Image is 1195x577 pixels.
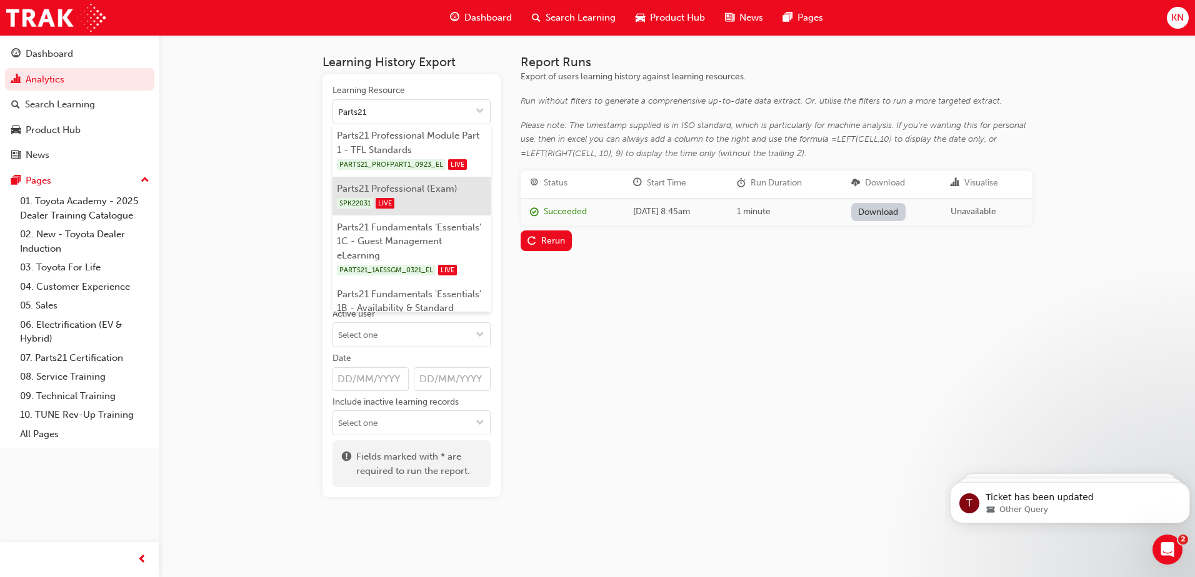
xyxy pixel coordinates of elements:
[521,119,1032,161] div: Please note: The timestamp supplied is in ISO standard, which is particularly for machine analysi...
[647,176,686,190] div: Start Time
[15,425,154,444] a: All Pages
[725,10,734,26] span: news-icon
[11,150,21,161] span: news-icon
[6,4,106,32] img: Trak
[26,123,81,137] div: Product Hub
[737,178,746,189] span: duration-icon
[541,235,565,246] div: Rerun
[137,552,147,568] span: prev-icon
[450,10,459,26] span: guage-icon
[337,198,373,209] span: SPK22031
[521,230,572,251] button: Rerun
[333,100,490,124] input: Learning Resourcetoggle menu
[544,176,567,190] div: Status
[15,277,154,297] a: 04. Customer Experience
[332,84,405,97] div: Learning Resource
[337,159,446,170] span: PARTS21_PROFPART1_0923_EL
[522,5,626,31] a: search-iconSearch Learning
[332,124,491,177] li: Parts21 Professional Module Part 1 - TFL Standards
[15,405,154,425] a: 10. TUNE Rev-Up Training
[15,296,154,315] a: 05. Sales
[1178,535,1188,545] span: 2
[546,11,616,25] span: Search Learning
[739,11,763,25] span: News
[332,396,459,408] div: Include inactive learning records
[797,11,823,25] span: Pages
[332,367,409,391] input: Date
[1171,11,1184,25] span: KN
[25,97,95,112] div: Search Learning
[15,387,154,406] a: 09. Technical Training
[865,176,905,190] div: Download
[26,148,49,162] div: News
[636,10,645,26] span: car-icon
[15,258,154,277] a: 03. Toyota For Life
[26,47,73,61] div: Dashboard
[322,55,501,69] h3: Learning History Export
[332,352,351,365] div: Date
[964,176,998,190] div: Visualise
[783,10,792,26] span: pages-icon
[951,178,959,189] span: chart-icon
[951,206,996,217] span: Unavailable
[5,93,154,116] a: Search Learning
[332,177,491,215] li: Parts21 Professional (Exam)
[464,11,512,25] span: Dashboard
[5,169,154,192] button: Pages
[15,225,154,258] a: 02. New - Toyota Dealer Induction
[414,367,491,391] input: Date
[715,5,773,31] a: news-iconNews
[333,323,490,347] input: Active usertoggle menu
[332,215,491,282] li: Parts21 Fundamentals 'Essentials' 1C - Guest Management eLearning
[376,198,394,209] span: LIVE
[1152,535,1182,565] iframe: Intercom live chat
[332,282,491,349] li: Parts21 Fundamentals 'Essentials' 1B - Availability & Standard Ordering eLearning
[851,203,906,221] a: Download
[737,205,832,219] div: 1 minute
[5,40,154,169] button: DashboardAnalyticsSearch LearningProduct HubNews
[521,55,1032,69] h3: Report Runs
[15,367,154,387] a: 08. Service Training
[544,205,587,219] div: Succeeded
[633,205,718,219] div: [DATE] 8:45am
[15,192,154,225] a: 01. Toyota Academy - 2025 Dealer Training Catalogue
[476,107,484,117] span: down-icon
[11,99,20,111] span: search-icon
[751,176,802,190] div: Run Duration
[11,125,21,136] span: car-icon
[521,71,746,82] span: Export of users learning history against learning resources.
[532,10,541,26] span: search-icon
[773,5,833,31] a: pages-iconPages
[5,42,154,66] a: Dashboard
[26,174,51,188] div: Pages
[1167,7,1189,29] button: KN
[476,330,484,341] span: down-icon
[5,68,154,91] a: Analytics
[530,178,539,189] span: target-icon
[332,308,375,320] div: Active user
[342,450,351,478] span: exclaim-icon
[527,237,536,247] span: replay-icon
[5,144,154,167] a: News
[11,175,21,187] span: pages-icon
[521,94,1032,109] div: Run without filters to generate a comprehensive up-to-date data extract. Or, utilise the filters ...
[470,323,490,347] button: toggle menu
[945,456,1195,543] iframe: Intercom notifications message
[633,178,642,189] span: clock-icon
[141,172,149,189] span: up-icon
[11,49,21,60] span: guage-icon
[438,265,457,275] span: LIVE
[476,418,484,429] span: down-icon
[333,411,490,435] input: Include inactive learning recordstoggle menu
[470,411,490,435] button: toggle menu
[5,119,154,142] a: Product Hub
[470,100,490,124] button: toggle menu
[448,159,467,170] span: LIVE
[626,5,715,31] a: car-iconProduct Hub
